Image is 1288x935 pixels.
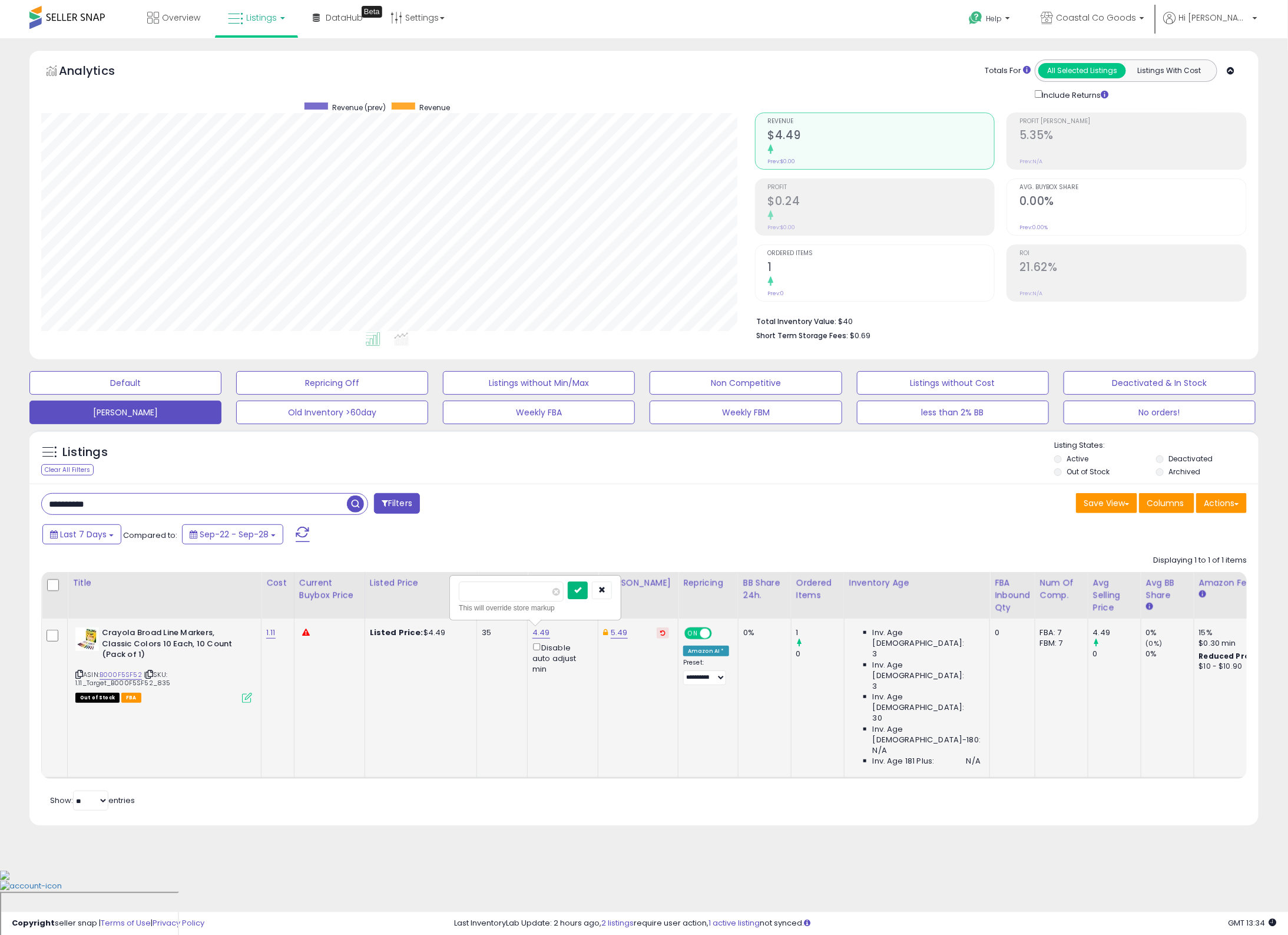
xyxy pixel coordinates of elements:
[1040,627,1079,638] div: FBA: 7
[1168,454,1213,464] label: Deactivated
[1038,63,1126,78] button: All Selected Listings
[1139,493,1194,513] button: Columns
[1168,467,1200,477] label: Archived
[757,313,1238,328] li: $40
[200,528,269,540] span: Sep-22 - Sep-28
[75,670,170,688] span: | SKU: 1.11_Target_B000F5SF52_835
[873,745,887,756] span: N/A
[995,627,1026,638] div: 0
[1146,649,1194,659] div: 0%
[266,627,276,639] a: 1.11
[419,103,450,113] span: Revenue
[41,464,94,475] div: Clear All Filters
[683,659,729,685] div: Preset:
[1054,440,1259,451] p: Listing States:
[532,641,589,675] div: Disable auto adjust min
[59,62,138,82] h5: Analytics
[1146,577,1189,602] div: Avg BB Share
[162,12,200,24] span: Overview
[743,627,782,638] div: 0%
[1019,290,1042,297] small: Prev: N/A
[1019,224,1048,231] small: Prev: 0.00%
[968,11,983,25] i: Get Help
[683,646,729,656] div: Amazon AI *
[29,371,221,395] button: Default
[72,577,256,589] div: Title
[1019,118,1246,125] span: Profit [PERSON_NAME]
[768,184,995,191] span: Profit
[1067,454,1088,464] label: Active
[60,528,107,540] span: Last 7 Days
[1019,250,1246,257] span: ROI
[332,103,386,113] span: Revenue (prev)
[873,756,935,766] span: Inv. Age 181 Plus:
[603,629,608,636] i: This overrides the store level Dynamic Max Price for this listing
[743,577,786,602] div: BB Share 24h.
[873,627,981,649] span: Inv. Age [DEMOGRAPHIC_DATA]:
[1147,497,1184,509] span: Columns
[362,6,382,18] div: Tooltip anchor
[873,724,981,745] span: Inv. Age [DEMOGRAPHIC_DATA]-180:
[966,756,981,766] span: N/A
[50,795,135,806] span: Show: entries
[75,627,99,651] img: 418-GA+xPtL._SL40_.jpg
[1146,639,1163,648] small: (0%)
[1146,602,1153,612] small: Avg BB Share.
[796,649,844,659] div: 0
[42,524,121,544] button: Last 7 Days
[768,158,796,165] small: Prev: $0.00
[482,627,518,638] div: 35
[102,627,245,663] b: Crayola Broad Line Markers, Classic Colors 10 Each, 10 Count (Pack of 1)
[985,65,1031,77] div: Totals For
[768,224,796,231] small: Prev: $0.00
[1019,128,1246,144] h2: 5.35%
[459,602,612,614] div: This will override store markup
[660,630,665,636] i: Revert to store-level Dynamic Max Price
[123,530,177,541] span: Compared to:
[1064,371,1256,395] button: Deactivated & In Stock
[959,2,1022,38] a: Help
[443,401,635,424] button: Weekly FBA
[1093,577,1136,614] div: Avg Selling Price
[1199,651,1276,661] b: Reduced Prof. Rng.
[1019,260,1246,276] h2: 21.62%
[326,12,363,24] span: DataHub
[100,670,142,680] a: B000F5SF52
[1163,12,1257,38] a: Hi [PERSON_NAME]
[757,316,837,326] b: Total Inventory Value:
[873,681,878,692] span: 3
[1076,493,1137,513] button: Save View
[1199,589,1206,600] small: Amazon Fees.
[650,401,842,424] button: Weekly FBM
[1178,12,1249,24] span: Hi [PERSON_NAME]
[686,629,700,639] span: ON
[650,371,842,395] button: Non Competitive
[236,371,428,395] button: Repricing Off
[768,250,995,257] span: Ordered Items
[1093,627,1141,638] div: 4.49
[236,401,428,424] button: Old Inventory >60day
[1019,184,1246,191] span: Avg. Buybox Share
[62,444,108,461] h5: Listings
[299,577,360,602] div: Current Buybox Price
[1040,577,1083,602] div: Num of Comp.
[1146,627,1194,638] div: 0%
[850,330,871,341] span: $0.69
[1040,638,1079,649] div: FBM: 7
[873,649,878,659] span: 3
[1056,12,1136,24] span: Coastal Co Goods
[603,577,673,589] div: [PERSON_NAME]
[75,693,120,703] span: All listings that are currently out of stock and unavailable for purchase on Amazon
[1064,401,1256,424] button: No orders!
[1093,649,1141,659] div: 0
[873,660,981,681] span: Inv. Age [DEMOGRAPHIC_DATA]:
[1019,194,1246,210] h2: 0.00%
[182,524,283,544] button: Sep-22 - Sep-28
[857,371,1049,395] button: Listings without Cost
[1125,63,1213,78] button: Listings With Cost
[857,401,1049,424] button: less than 2% BB
[849,577,985,589] div: Inventory Age
[1026,88,1123,101] div: Include Returns
[986,14,1002,24] span: Help
[266,577,289,589] div: Cost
